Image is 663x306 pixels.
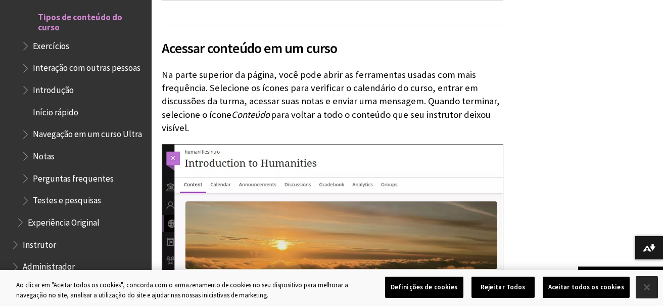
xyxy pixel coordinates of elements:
button: Aceitar todos os cookies [543,277,630,298]
span: Experiência Original [28,214,100,228]
span: Administrador [23,258,75,272]
span: Conteúdo [231,109,270,120]
span: Perguntas frequentes [33,170,114,184]
h2: Acessar conteúdo em um curso [162,25,503,59]
p: Na parte superior da página, você pode abrir as ferramentas usadas com mais frequência. Selecione... [162,68,503,135]
div: Ao clicar em "Aceitar todos os cookies", concorda com o armazenamento de cookies no seu dispositi... [16,280,365,300]
span: Exercícios [33,37,69,51]
a: Voltar ao topo [578,267,663,285]
button: Fechar [636,276,658,298]
span: Início rápido [33,104,78,117]
span: Interação com outras pessoas [33,60,140,73]
span: Notas [33,148,55,161]
button: Rejeitar Todos [471,277,535,298]
span: Instrutor [23,236,56,250]
span: Navegação em um curso Ultra [33,126,142,140]
span: Tipos de conteúdo do curso [38,9,145,32]
button: Definições de cookies [385,277,463,298]
span: Introdução [33,81,74,95]
span: Testes e pesquisas [33,192,101,206]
